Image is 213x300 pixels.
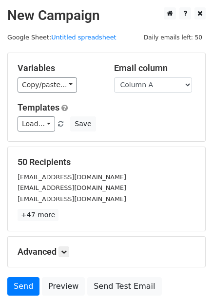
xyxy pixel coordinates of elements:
[18,102,59,112] a: Templates
[42,277,85,296] a: Preview
[87,277,161,296] a: Send Test Email
[18,157,195,168] h5: 50 Recipients
[18,63,99,74] h5: Variables
[51,34,116,41] a: Untitled spreadsheet
[140,32,206,43] span: Daily emails left: 50
[18,246,195,257] h5: Advanced
[18,116,55,131] a: Load...
[70,116,96,131] button: Save
[18,173,126,181] small: [EMAIL_ADDRESS][DOMAIN_NAME]
[7,277,39,296] a: Send
[18,195,126,203] small: [EMAIL_ADDRESS][DOMAIN_NAME]
[18,184,126,191] small: [EMAIL_ADDRESS][DOMAIN_NAME]
[18,209,58,221] a: +47 more
[114,63,196,74] h5: Email column
[7,7,206,24] h2: New Campaign
[18,77,77,93] a: Copy/paste...
[164,253,213,300] iframe: Chat Widget
[7,34,116,41] small: Google Sheet:
[140,34,206,41] a: Daily emails left: 50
